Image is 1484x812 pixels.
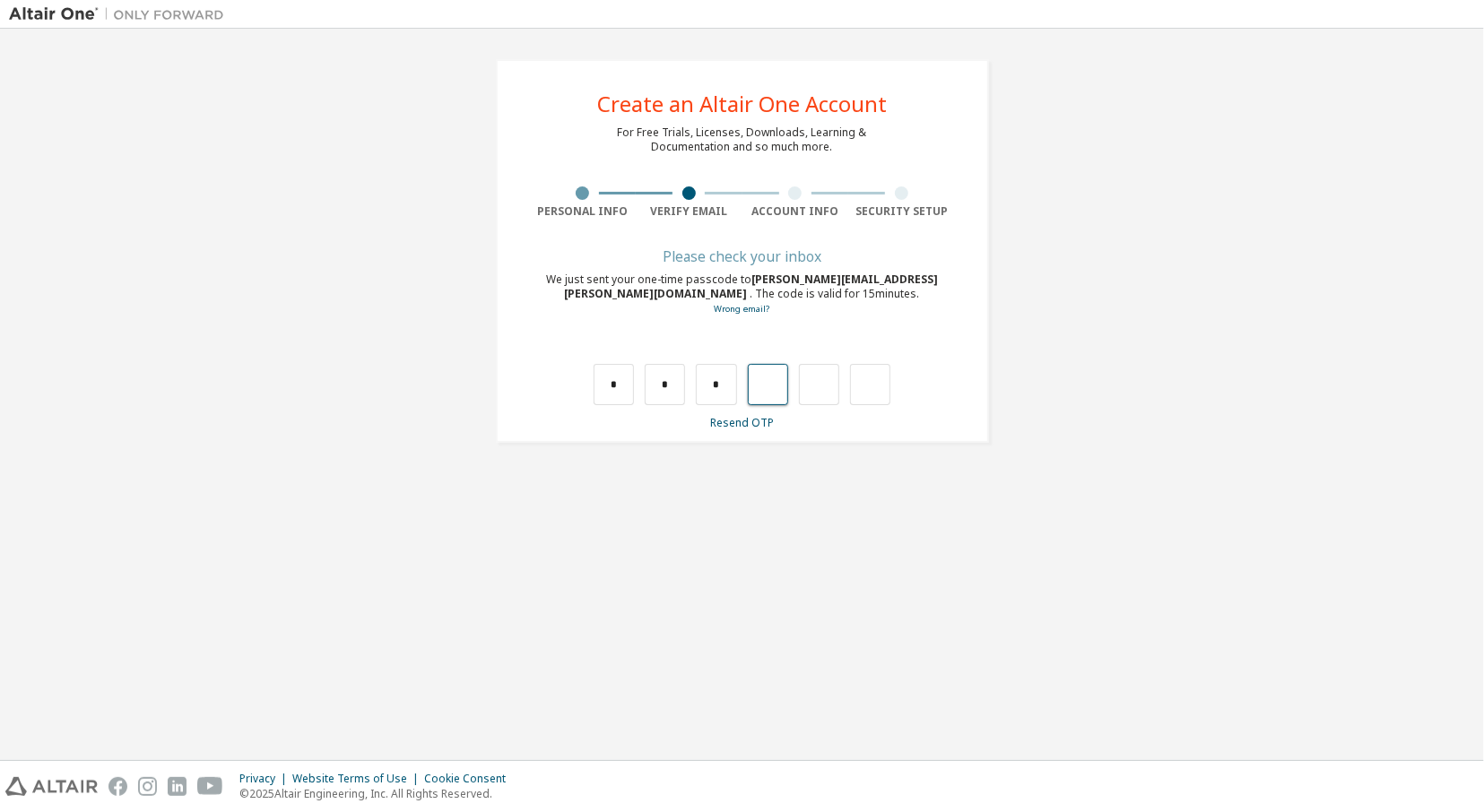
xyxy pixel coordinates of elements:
[239,772,292,786] div: Privacy
[710,415,774,430] a: Resend OTP
[565,272,939,301] span: [PERSON_NAME][EMAIL_ADDRESS][PERSON_NAME][DOMAIN_NAME]
[636,204,742,219] div: Verify Email
[530,251,955,262] div: Please check your inbox
[292,772,424,786] div: Website Terms of Use
[108,777,127,796] img: facebook.svg
[239,786,516,801] p: © 2025 Altair Engineering, Inc. All Rights Reserved.
[197,777,223,796] img: youtube.svg
[715,303,770,315] a: Go back to the registration form
[618,125,867,154] div: For Free Trials, Licenses, Downloads, Learning & Documentation and so much more.
[742,204,849,219] div: Account Info
[424,772,516,786] div: Cookie Consent
[9,5,233,23] img: Altair One
[530,272,955,316] div: We just sent your one-time passcode to . The code is valid for 15 minutes.
[5,777,98,796] img: altair_logo.svg
[597,93,887,115] div: Create an Altair One Account
[168,777,187,796] img: linkedin.svg
[848,204,955,219] div: Security Setup
[530,204,637,219] div: Personal Info
[138,777,157,796] img: instagram.svg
